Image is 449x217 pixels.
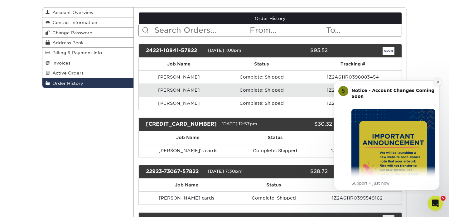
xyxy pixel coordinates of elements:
[50,30,93,35] span: Change Password
[219,70,304,84] td: Complete: Shipped
[324,75,449,194] iframe: Intercom notifications message
[219,58,304,70] th: Status
[304,58,402,70] th: Tracking #
[139,84,219,97] td: [PERSON_NAME]
[141,120,221,128] div: [CREDIT_CARD_NUMBER]
[50,40,84,45] span: Address Book
[42,7,133,17] a: Account Overview
[42,78,133,88] a: Order History
[50,81,83,86] span: Order History
[141,47,208,55] div: 24221-10841-57822
[313,144,402,157] td: 1Z2A46810300120776
[139,144,237,157] td: [PERSON_NAME]'s cards
[139,58,219,70] th: Job Name
[139,12,402,24] a: Order History
[304,97,402,110] td: 1Z2A611R0398083454
[42,17,133,27] a: Contact Information
[50,20,97,25] span: Contact Information
[313,131,402,144] th: Tracking #
[313,179,402,191] th: Tracking #
[234,179,313,191] th: Status
[304,84,402,97] td: 1Z2A611R0398083454
[265,168,332,176] div: $28.72
[42,58,133,68] a: Invoices
[326,24,402,36] input: To...
[249,24,325,36] input: From...
[219,97,304,110] td: Complete: Shipped
[139,131,237,144] th: Job Name
[42,68,133,78] a: Active Orders
[383,47,394,55] a: open
[42,28,133,38] a: Change Password
[50,50,102,55] span: Billing & Payment Info
[304,70,402,84] td: 1Z2A611R0398083454
[50,10,94,15] span: Account Overview
[441,196,446,201] span: 5
[234,191,313,205] td: Complete: Shipped
[42,48,133,58] a: Billing & Payment Info
[428,196,443,211] iframe: Intercom live chat
[265,47,332,55] div: $95.52
[221,121,257,126] span: [DATE] 12:57pm
[141,168,208,176] div: 22923-73067-57822
[237,144,313,157] td: Complete: Shipped
[219,84,304,97] td: Complete: Shipped
[139,70,219,84] td: [PERSON_NAME]
[208,48,241,53] span: [DATE] 1:08pm
[274,120,337,128] div: $30.32
[139,97,219,110] td: [PERSON_NAME]
[237,131,313,144] th: Status
[208,169,243,174] span: [DATE] 7:30pm
[42,38,133,48] a: Address Book
[154,24,249,36] input: Search Orders...
[313,191,402,205] td: 1Z2A611R0395549162
[139,191,235,205] td: [PERSON_NAME] cards
[50,60,70,65] span: Invoices
[139,179,235,191] th: Job Name
[50,70,84,75] span: Active Orders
